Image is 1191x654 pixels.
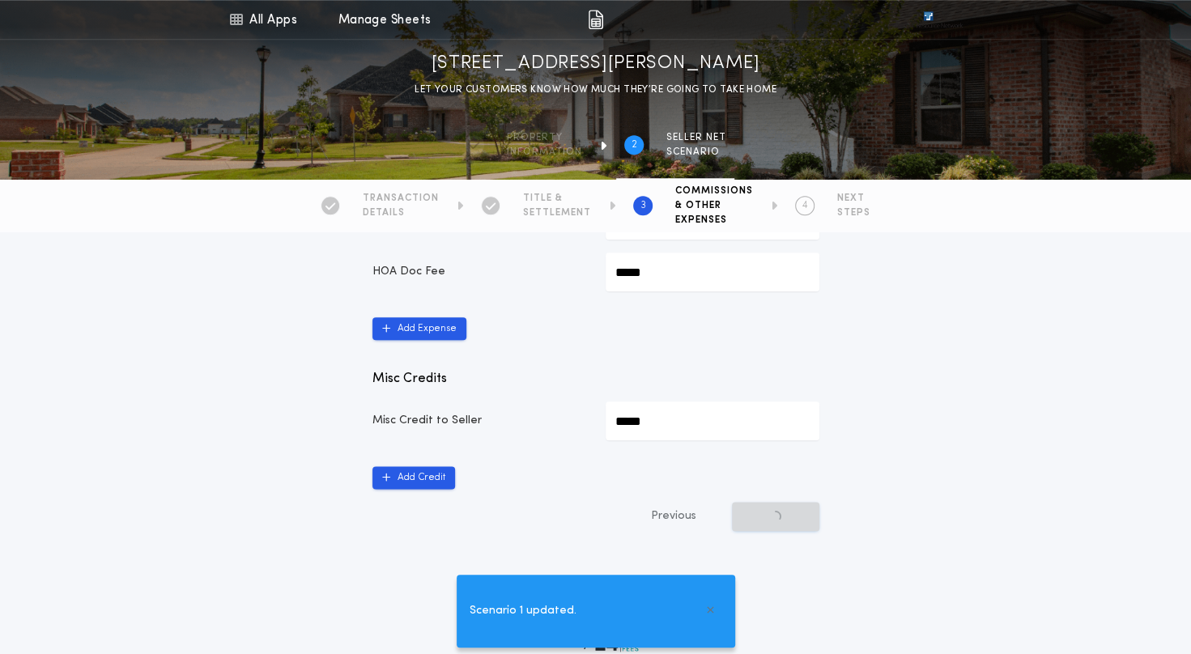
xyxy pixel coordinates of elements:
p: Misc Credits [372,369,819,389]
p: LET YOUR CUSTOMERS KNOW HOW MUCH THEY’RE GOING TO TAKE HOME [415,82,776,98]
span: Property [507,131,582,144]
span: TITLE & [523,192,591,205]
span: SETTLEMENT [523,206,591,219]
p: Misc Credit to Seller [372,413,586,429]
h2: 2 [632,138,637,151]
p: HOA Doc Fee [372,264,586,280]
button: Previous [619,502,729,531]
h2: 3 [640,199,646,212]
h1: [STREET_ADDRESS][PERSON_NAME] [432,51,760,77]
button: Add Credit [372,466,455,489]
button: Add Expense [372,317,466,340]
h2: 4 [802,199,808,212]
span: COMMISSIONS [675,185,753,197]
span: SELLER NET [666,131,726,144]
span: DETAILS [363,206,439,219]
span: SCENARIO [666,146,726,159]
span: EXPENSES [675,214,753,227]
span: TRANSACTION [363,192,439,205]
span: Scenario 1 updated. [470,602,576,620]
span: & OTHER [675,199,753,212]
img: img [588,10,603,29]
img: vs-icon [894,11,962,28]
span: NEXT [837,192,870,205]
span: information [507,146,582,159]
span: STEPS [837,206,870,219]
